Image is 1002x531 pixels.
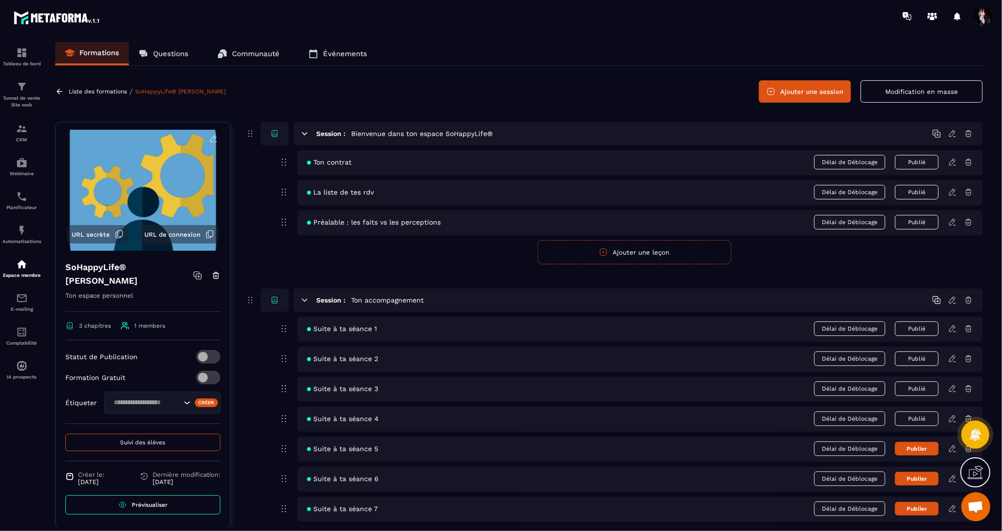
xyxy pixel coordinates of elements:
[2,374,41,379] p: IA prospects
[65,260,193,288] h4: SoHappyLife® [PERSON_NAME]
[895,381,939,396] button: Publié
[153,478,220,485] p: [DATE]
[65,495,220,515] a: Prévisualiser
[65,353,138,361] p: Statut de Publication
[307,158,352,166] span: Ton contrat
[316,130,345,137] h6: Session :
[2,150,41,183] a: automationsautomationsWebinaire
[195,398,218,407] div: Créer
[814,471,885,486] span: Délai de Déblocage
[2,285,41,319] a: emailemailE-mailing
[135,88,226,95] a: SoHappyLife® [PERSON_NAME]
[307,415,379,423] span: Suite à ta séance 4
[2,171,41,176] p: Webinaire
[72,231,110,238] span: URL secrète
[814,185,885,199] span: Délai de Déblocage
[208,42,289,65] a: Communauté
[153,471,220,478] span: Dernière modification:
[121,439,166,446] span: Suivi des élèves
[316,296,345,304] h6: Session :
[78,471,105,478] span: Créer le:
[538,240,731,264] button: Ajouter une leçon
[16,81,28,92] img: formation
[2,340,41,346] p: Comptabilité
[2,319,41,353] a: accountantaccountantComptabilité
[814,441,885,456] span: Délai de Déblocage
[2,40,41,74] a: formationformationTableau de bord
[814,501,885,516] span: Délai de Déblocage
[2,183,41,217] a: schedulerschedulerPlanificateur
[307,355,378,363] span: Suite à ta séance 2
[67,225,128,243] button: URL secrète
[134,322,165,329] span: 1 members
[129,87,133,96] span: /
[2,205,41,210] p: Planificateur
[814,321,885,336] span: Délai de Déblocage
[895,411,939,426] button: Publié
[153,49,188,58] p: Questions
[104,392,220,414] div: Search for option
[79,48,119,57] p: Formations
[307,445,378,453] span: Suite à ta séance 5
[814,411,885,426] span: Délai de Déblocage
[307,505,378,513] span: Suite à ta séance 7
[2,61,41,66] p: Tableau de bord
[65,290,220,312] p: Ton espace personnel
[2,273,41,278] p: Espace membre
[351,295,424,305] h5: Ton accompagnement
[895,321,939,336] button: Publié
[2,116,41,150] a: formationformationCRM
[78,478,105,485] p: [DATE]
[55,42,129,65] a: Formations
[351,129,493,138] h5: Bienvenue dans ton espace SoHappyLife®
[65,434,220,451] button: Suivi des élèves
[814,215,885,229] span: Délai de Déblocage
[2,137,41,142] p: CRM
[895,155,939,169] button: Publié
[961,492,990,521] div: Ouvrir le chat
[895,472,939,485] button: Publier
[307,188,374,196] span: La liste de tes rdv
[307,385,378,393] span: Suite à ta séance 3
[16,123,28,135] img: formation
[16,292,28,304] img: email
[307,218,441,226] span: Préalable : les faits vs les perceptions
[139,225,219,243] button: URL de connexion
[895,215,939,229] button: Publié
[16,157,28,168] img: automations
[307,475,379,483] span: Suite à ta séance 6
[299,42,377,65] a: Événements
[2,239,41,244] p: Automatisations
[14,9,101,26] img: logo
[323,49,367,58] p: Événements
[814,351,885,366] span: Délai de Déblocage
[16,258,28,270] img: automations
[895,185,939,199] button: Publié
[2,95,41,108] p: Tunnel de vente Site web
[814,381,885,396] span: Délai de Déblocage
[16,47,28,59] img: formation
[65,374,125,381] p: Formation Gratuit
[110,397,181,408] input: Search for option
[2,306,41,312] p: E-mailing
[144,231,200,238] span: URL de connexion
[63,130,223,251] img: background
[759,80,851,103] button: Ajouter une session
[16,191,28,202] img: scheduler
[16,360,28,372] img: automations
[65,399,97,407] p: Étiqueter
[16,225,28,236] img: automations
[2,217,41,251] a: automationsautomationsAutomatisations
[69,88,127,95] a: Liste des formations
[129,42,198,65] a: Questions
[132,501,168,508] span: Prévisualiser
[2,74,41,116] a: formationformationTunnel de vente Site web
[895,351,939,366] button: Publié
[895,502,939,516] button: Publier
[895,442,939,455] button: Publier
[79,322,111,329] span: 3 chapitres
[16,326,28,338] img: accountant
[861,80,983,103] button: Modification en masse
[814,155,885,169] span: Délai de Déblocage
